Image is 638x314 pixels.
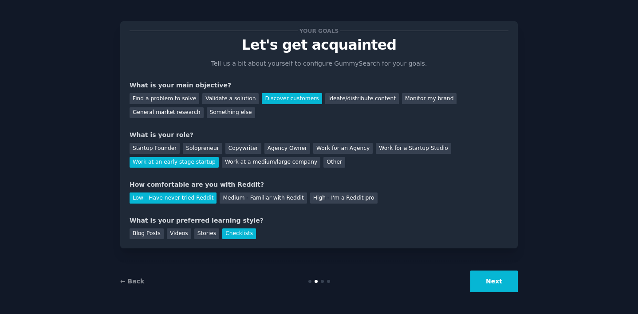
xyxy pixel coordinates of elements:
[130,107,204,118] div: General market research
[262,93,322,104] div: Discover customers
[130,157,219,168] div: Work at an early stage startup
[167,228,191,239] div: Videos
[130,130,508,140] div: What is your role?
[310,192,378,204] div: High - I'm a Reddit pro
[202,93,259,104] div: Validate a solution
[130,81,508,90] div: What is your main objective?
[325,93,399,104] div: Ideate/distribute content
[376,143,451,154] div: Work for a Startup Studio
[130,180,508,189] div: How comfortable are you with Reddit?
[220,192,307,204] div: Medium - Familiar with Reddit
[298,26,340,35] span: Your goals
[194,228,219,239] div: Stories
[130,93,199,104] div: Find a problem to solve
[222,228,256,239] div: Checklists
[130,143,180,154] div: Startup Founder
[402,93,457,104] div: Monitor my brand
[130,192,217,204] div: Low - Have never tried Reddit
[130,37,508,53] p: Let's get acquainted
[222,157,320,168] div: Work at a medium/large company
[207,107,255,118] div: Something else
[264,143,310,154] div: Agency Owner
[207,59,431,68] p: Tell us a bit about yourself to configure GummySearch for your goals.
[120,278,144,285] a: ← Back
[470,271,518,292] button: Next
[130,216,508,225] div: What is your preferred learning style?
[225,143,261,154] div: Copywriter
[183,143,222,154] div: Solopreneur
[313,143,373,154] div: Work for an Agency
[323,157,345,168] div: Other
[130,228,164,239] div: Blog Posts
